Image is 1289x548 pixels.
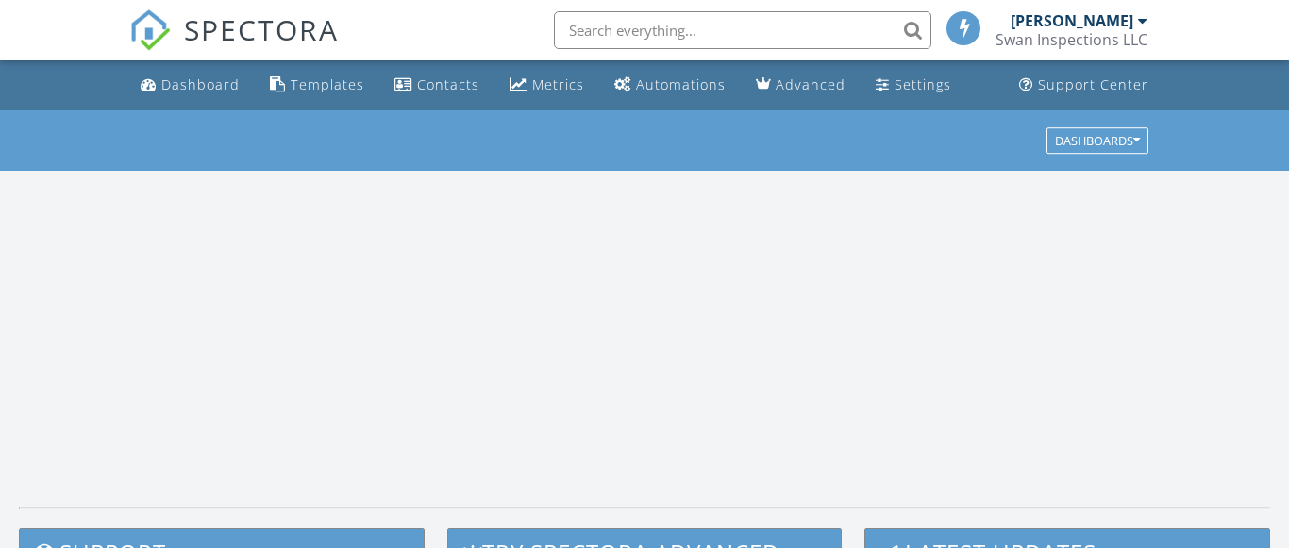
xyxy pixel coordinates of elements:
div: Automations [636,75,726,93]
a: Metrics [502,68,592,103]
a: Dashboard [133,68,247,103]
div: Settings [895,75,951,93]
div: Advanced [776,75,845,93]
div: Dashboards [1055,134,1140,147]
a: Settings [868,68,959,103]
input: Search everything... [554,11,931,49]
a: SPECTORA [129,25,339,65]
div: Dashboard [161,75,240,93]
a: Templates [262,68,372,103]
div: Templates [291,75,364,93]
div: Support Center [1038,75,1148,93]
span: SPECTORA [184,9,339,49]
a: Contacts [387,68,487,103]
div: Contacts [417,75,479,93]
div: Metrics [532,75,584,93]
a: Advanced [748,68,853,103]
div: Swan Inspections LLC [996,30,1147,49]
img: The Best Home Inspection Software - Spectora [129,9,171,51]
button: Dashboards [1046,127,1148,154]
div: [PERSON_NAME] [1011,11,1133,30]
a: Support Center [1012,68,1156,103]
a: Automations (Basic) [607,68,733,103]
